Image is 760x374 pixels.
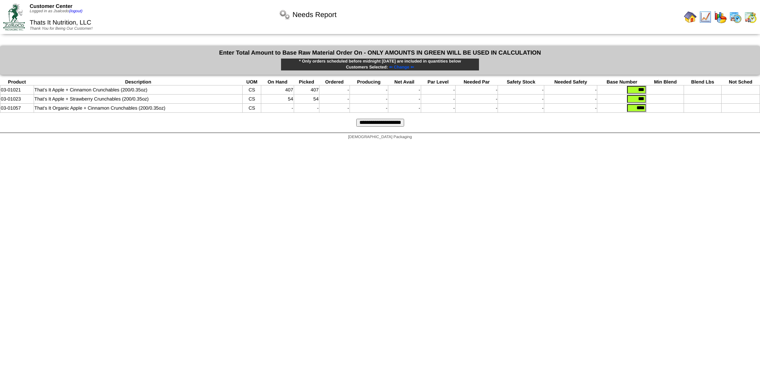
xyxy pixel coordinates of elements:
[714,11,727,23] img: graph.gif
[34,95,242,104] td: That's It Apple + Strawberry Crunchables (200/0.35oz)
[30,19,91,26] span: Thats It Nutrition, LLC
[388,79,421,85] th: Net Avail
[455,104,498,113] td: -
[684,79,722,85] th: Blend Lbs
[350,85,388,95] td: -
[498,79,544,85] th: Safety Stock
[455,79,498,85] th: Needed Par
[0,95,34,104] td: 03-01023
[30,27,93,31] span: Thank You for Being Our Customer!
[544,95,597,104] td: -
[281,58,479,71] div: * Only orders scheduled before midnight [DATE] are included in quantities below Customers Selected:
[34,79,242,85] th: Description
[455,95,498,104] td: -
[30,9,82,13] span: Logged in as Jsalcedo
[388,104,421,113] td: -
[348,135,412,139] span: [DEMOGRAPHIC_DATA] Packaging
[455,85,498,95] td: -
[350,79,388,85] th: Producing
[350,104,388,113] td: -
[544,79,597,85] th: Needed Safety
[729,11,742,23] img: calendarprod.gif
[261,79,294,85] th: On Hand
[261,85,294,95] td: 407
[278,8,291,21] img: workflow.png
[388,95,421,104] td: -
[261,95,294,104] td: 54
[261,104,294,113] td: -
[319,104,350,113] td: -
[721,79,760,85] th: Not Sched
[597,79,647,85] th: Base Number
[647,79,684,85] th: Min Blend
[34,85,242,95] td: That's It Apple + Cinnamon Crunchables (200/0.35oz)
[243,95,261,104] td: CS
[744,11,757,23] img: calendarinout.gif
[544,104,597,113] td: -
[294,95,319,104] td: 54
[421,85,455,95] td: -
[243,104,261,113] td: CS
[0,79,34,85] th: Product
[69,9,82,13] a: (logout)
[319,95,350,104] td: -
[421,95,455,104] td: -
[3,4,25,30] img: ZoRoCo_Logo(Green%26Foil)%20jpg.webp
[388,85,421,95] td: -
[294,85,319,95] td: 407
[243,79,261,85] th: UOM
[544,85,597,95] td: -
[294,104,319,113] td: -
[699,11,712,23] img: line_graph.gif
[388,65,414,70] a: ⇐ Change ⇐
[0,85,34,95] td: 03-01021
[294,79,319,85] th: Picked
[34,104,242,113] td: That's It Organic Apple + Cinnamon Crunchables (200/0.35oz)
[684,11,697,23] img: home.gif
[350,95,388,104] td: -
[0,104,34,113] td: 03-01057
[421,104,455,113] td: -
[293,11,336,19] span: Needs Report
[498,85,544,95] td: -
[389,65,414,70] span: ⇐ Change ⇐
[498,104,544,113] td: -
[319,79,350,85] th: Ordered
[498,95,544,104] td: -
[243,85,261,95] td: CS
[30,3,72,9] span: Customer Center
[319,85,350,95] td: -
[421,79,455,85] th: Par Level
